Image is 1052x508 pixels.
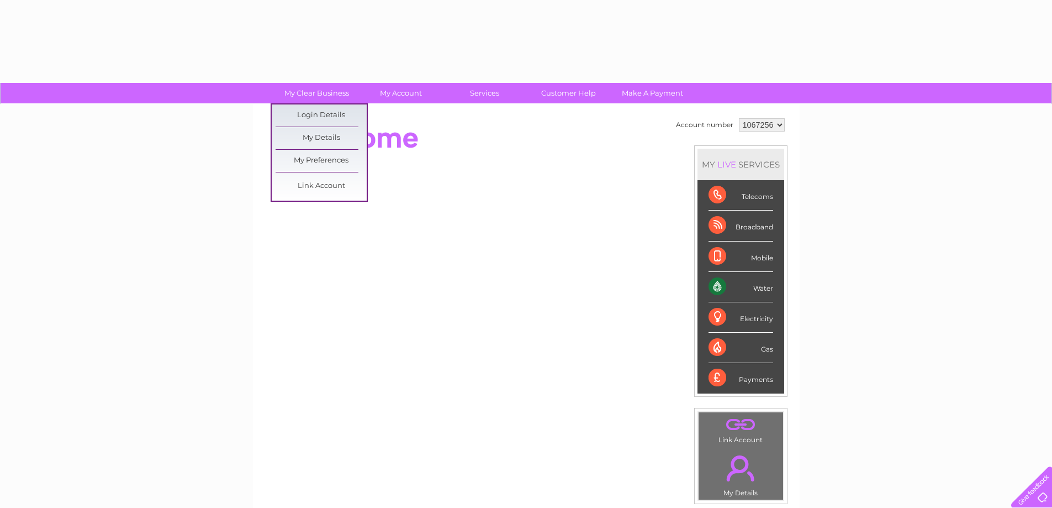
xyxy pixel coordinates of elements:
[355,83,446,103] a: My Account
[709,211,773,241] div: Broadband
[523,83,614,103] a: Customer Help
[709,333,773,363] div: Gas
[709,363,773,393] div: Payments
[276,150,367,172] a: My Preferences
[709,302,773,333] div: Electricity
[439,83,530,103] a: Services
[276,175,367,197] a: Link Account
[701,415,780,434] a: .
[276,104,367,127] a: Login Details
[698,412,784,447] td: Link Account
[607,83,698,103] a: Make A Payment
[271,83,362,103] a: My Clear Business
[709,180,773,211] div: Telecoms
[697,149,784,180] div: MY SERVICES
[715,159,738,170] div: LIVE
[698,446,784,500] td: My Details
[701,449,780,488] a: .
[673,116,736,134] td: Account number
[709,272,773,302] div: Water
[709,242,773,272] div: Mobile
[276,127,367,149] a: My Details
